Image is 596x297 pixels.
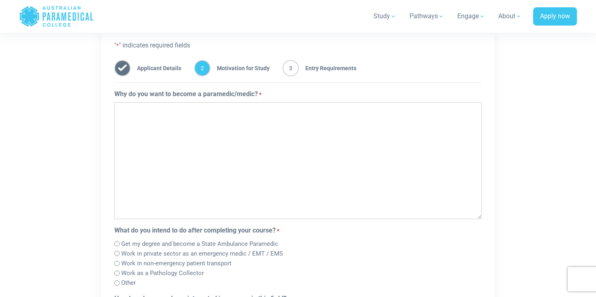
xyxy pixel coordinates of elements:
label: Other [121,278,136,288]
a: About [493,5,527,28]
span: Applicant Details [131,60,181,76]
a: Australian Paramedical College [19,3,94,30]
label: Why do you want to become a paramedic/medic? [114,89,262,99]
span: 1 [114,60,131,76]
a: Engage [452,5,490,28]
legend: What do you intend to do after completing your course? [114,226,482,235]
span: 2 [194,60,210,76]
a: Apply now [533,7,577,26]
label: Get my degree and become a State Ambulance Paramedic [121,239,278,249]
label: Work as a Pathology Collector [121,269,204,278]
a: Pathways [405,5,449,28]
label: Work in non-emergency patient transport [121,259,232,268]
p: " " indicates required fields [114,41,482,50]
span: 3 [283,60,299,76]
a: Study [369,5,401,28]
label: Work in private sector as an emergency medic / EMT / EMS [121,249,283,258]
span: Motivation for Study [210,60,270,76]
span: Entry Requirements [299,60,356,76]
